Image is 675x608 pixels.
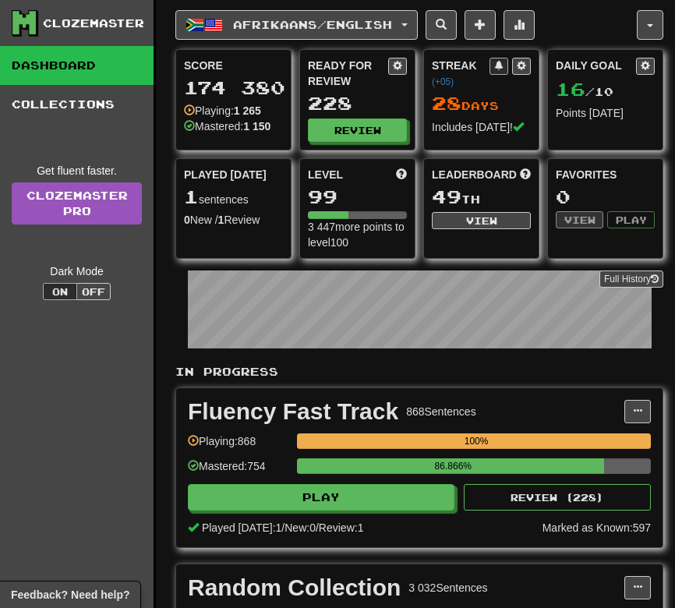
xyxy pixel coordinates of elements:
div: Mastered: [184,118,270,134]
span: Played [DATE] [184,167,267,182]
div: 174 380 [184,78,283,97]
span: Leaderboard [432,167,517,182]
div: 3 447 more points to level 100 [308,219,407,250]
span: 28 [432,92,461,114]
div: Score [184,58,283,73]
div: Playing: [184,103,261,118]
span: Played [DATE]: 1 [202,521,281,534]
strong: 1 [218,214,224,226]
span: Open feedback widget [11,587,129,603]
div: 100% [302,433,651,449]
div: Marked as Known: 597 [542,520,651,536]
button: Play [607,211,655,228]
span: Score more points to level up [396,167,407,182]
div: Day s [432,94,531,114]
button: More stats [504,10,535,40]
button: Afrikaans/English [175,10,418,40]
div: Daily Goal [556,58,636,75]
span: Afrikaans / English [233,18,392,31]
span: 1 [184,186,199,207]
div: Favorites [556,167,655,182]
div: Clozemaster [43,16,144,31]
div: Fluency Fast Track [188,400,398,423]
div: Ready for Review [308,58,388,89]
button: Off [76,283,111,300]
div: sentences [184,187,283,207]
div: 868 Sentences [406,404,476,419]
div: New / Review [184,212,283,228]
div: Get fluent faster. [12,163,142,179]
div: Dark Mode [12,263,142,279]
span: Review: 1 [319,521,364,534]
span: Level [308,167,343,182]
div: Mastered: 754 [188,458,289,484]
span: 16 [556,78,585,100]
div: 0 [556,187,655,207]
p: In Progress [175,364,663,380]
button: Add sentence to collection [465,10,496,40]
span: / [316,521,319,534]
span: This week in points, UTC [520,167,531,182]
span: / 10 [556,85,613,98]
button: Review [308,118,407,142]
strong: 1 265 [234,104,261,117]
div: Points [DATE] [556,105,655,121]
div: 99 [308,187,407,207]
div: 3 032 Sentences [408,580,487,596]
span: / [281,521,284,534]
span: New: 0 [284,521,316,534]
button: Search sentences [426,10,457,40]
a: ClozemasterPro [12,182,142,224]
button: View [556,211,603,228]
button: View [432,212,531,229]
button: Full History [599,270,663,288]
a: (+05) [432,76,454,87]
button: On [43,283,77,300]
div: 86.866% [302,458,604,474]
div: 228 [308,94,407,113]
div: Playing: 868 [188,433,289,459]
strong: 1 150 [243,120,270,133]
div: th [432,187,531,207]
button: Play [188,484,454,511]
div: Streak [432,58,489,89]
span: 49 [432,186,461,207]
strong: 0 [184,214,190,226]
button: Review (228) [464,484,651,511]
div: Includes [DATE]! [432,119,531,135]
div: Random Collection [188,576,401,599]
